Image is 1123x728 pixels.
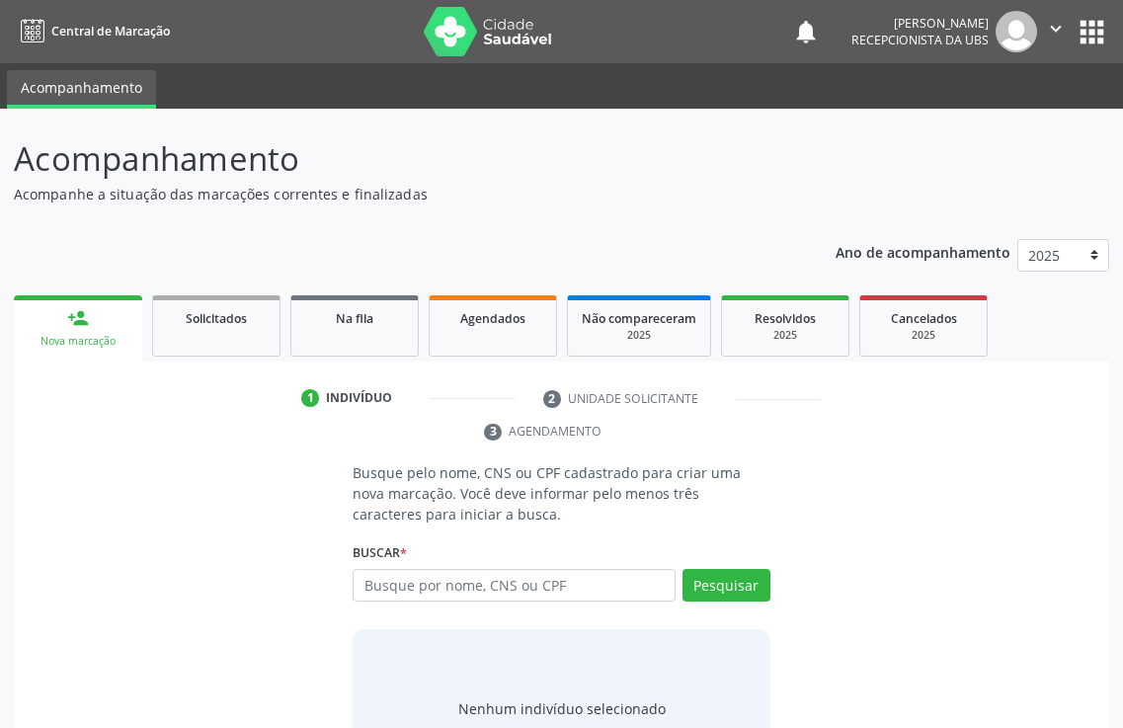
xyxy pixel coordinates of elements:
input: Busque por nome, CNS ou CPF [353,569,675,603]
div: 2025 [874,328,973,343]
span: Agendados [460,310,525,327]
span: Central de Marcação [51,23,170,40]
i:  [1045,18,1067,40]
div: 1 [301,389,319,407]
p: Acompanhamento [14,134,780,184]
label: Buscar [353,538,407,569]
span: Resolvidos [755,310,816,327]
span: Na fila [336,310,373,327]
p: Acompanhe a situação das marcações correntes e finalizadas [14,184,780,204]
div: person_add [67,307,89,329]
img: img [996,11,1037,52]
div: Nenhum indivíduo selecionado [458,698,666,719]
div: 2025 [582,328,696,343]
p: Busque pelo nome, CNS ou CPF cadastrado para criar uma nova marcação. Você deve informar pelo men... [353,462,769,525]
div: Indivíduo [326,389,392,407]
span: Cancelados [891,310,957,327]
span: Solicitados [186,310,247,327]
a: Central de Marcação [14,15,170,47]
a: Acompanhamento [7,70,156,109]
span: Não compareceram [582,310,696,327]
button: apps [1075,15,1109,49]
div: 2025 [736,328,835,343]
button: notifications [792,18,820,45]
button:  [1037,11,1075,52]
span: Recepcionista da UBS [851,32,989,48]
p: Ano de acompanhamento [836,239,1010,264]
button: Pesquisar [682,569,770,603]
div: [PERSON_NAME] [851,15,989,32]
div: Nova marcação [28,334,128,349]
